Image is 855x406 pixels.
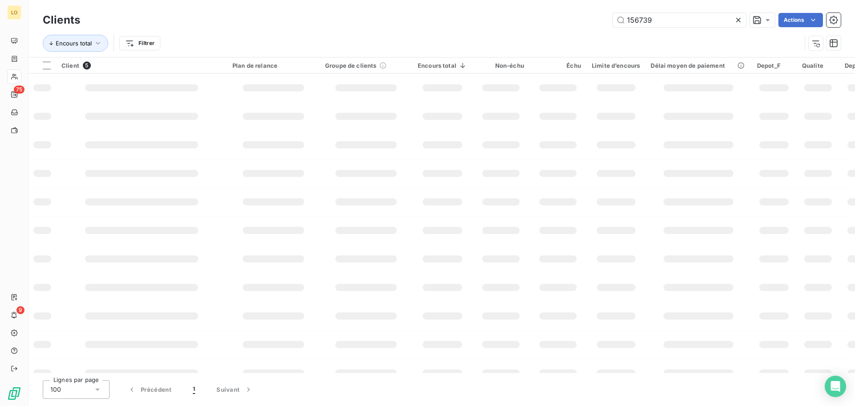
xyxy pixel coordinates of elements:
div: Non-échu [478,62,524,69]
span: Groupe de clients [325,62,377,69]
div: Plan de relance [232,62,314,69]
div: Échu [535,62,581,69]
button: Actions [778,13,823,27]
div: Depot_F [757,62,791,69]
h3: Clients [43,12,80,28]
button: Précédent [117,380,182,399]
button: 1 [182,380,206,399]
span: 100 [50,385,61,394]
a: 75 [7,87,21,102]
img: Logo LeanPay [7,386,21,401]
span: Encours total [56,40,92,47]
span: 75 [14,86,24,94]
button: Encours total [43,35,108,52]
span: 9 [16,306,24,314]
div: LO [7,5,21,20]
span: 5 [83,62,91,70]
div: Encours total [418,62,467,69]
div: Qualite [802,62,834,69]
div: Open Intercom Messenger [825,376,846,397]
span: Client [61,62,79,69]
div: Délai moyen de paiement [651,62,746,69]
button: Filtrer [119,36,160,50]
div: Limite d’encours [592,62,640,69]
button: Suivant [206,380,264,399]
input: Rechercher [613,13,746,27]
span: 1 [193,385,195,394]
